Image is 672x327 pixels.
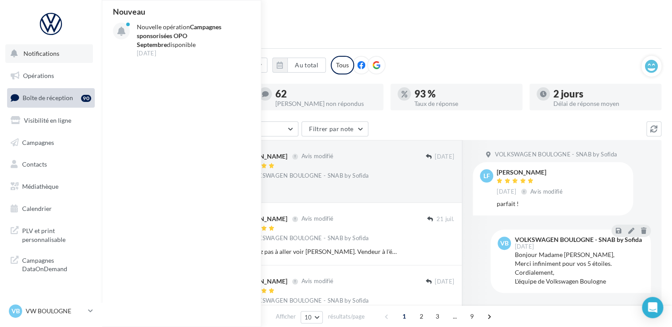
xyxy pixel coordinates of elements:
span: ... [448,309,462,323]
span: Opérations [23,72,54,79]
div: VOLKSWAGEN BOULOGNE - SNAB by Sofida [514,237,641,243]
div: [PERSON_NAME] [238,152,287,161]
a: Calendrier [5,199,97,218]
span: résultats/page [328,312,364,321]
div: [PERSON_NAME] [238,277,287,286]
a: Opérations [5,66,97,85]
span: VB [500,239,509,248]
span: Calendrier [22,205,52,212]
div: 62 [275,89,376,99]
span: 3 [430,309,444,323]
span: Avis modifié [301,278,333,285]
div: Taux de réponse [414,101,515,107]
span: Avis modifié [530,188,563,195]
div: Bonjour Madame [PERSON_NAME], Merci infiniment pour vos 5 étoiles. Cordialement, L'équipe de Volk... [514,250,644,286]
span: Afficher [276,312,296,321]
span: [DATE] [497,188,516,196]
span: Campagnes [22,138,54,146]
span: Avis modifié [301,215,333,222]
span: Avis modifié [301,153,333,160]
a: PLV et print personnalisable [5,221,97,247]
span: LF [483,171,490,180]
span: 1 [397,309,411,323]
span: VB [12,307,20,315]
span: Boîte de réception [23,94,73,101]
div: Boîte de réception [112,14,661,27]
a: Campagnes DataOnDemand [5,251,97,277]
span: Contacts [22,160,47,168]
span: [DATE] [435,153,454,161]
span: PLV et print personnalisable [22,225,91,244]
button: Au total [272,58,326,73]
a: VB VW BOULOGNE [7,303,95,319]
div: [PERSON_NAME] [497,169,564,175]
button: Au total [287,58,326,73]
div: parfait ! [238,185,397,194]
span: VOLKSWAGEN BOULOGNE - SNAB by Sofida [494,151,617,159]
button: 10 [301,311,323,323]
span: 10 [305,314,312,321]
span: VOLKSWAGEN BOULOGNE - SNAB by Sofida [246,297,369,305]
div: 93 % [414,89,515,99]
span: Visibilité en ligne [24,117,71,124]
span: VOLKSWAGEN BOULOGNE - SNAB by Sofida [246,234,369,242]
span: 2 [414,309,429,323]
div: [PERSON_NAME] non répondus [275,101,376,107]
button: Notifications [5,44,93,63]
a: Boîte de réception90 [5,88,97,107]
div: parfait ! [497,199,626,208]
a: Visibilité en ligne [5,111,97,130]
p: VW BOULOGNE [26,307,85,315]
span: VOLKSWAGEN BOULOGNE - SNAB by Sofida [246,172,369,180]
div: N'hésitez pas à aller voir [PERSON_NAME]. Vendeur à l'écoute, aimable et bienveillant. Il sera vo... [238,247,397,256]
span: [DATE] [514,244,534,249]
span: 21 juil. [436,215,454,223]
div: Tous [331,56,354,74]
span: Notifications [23,50,59,57]
div: [PERSON_NAME] [238,214,287,223]
span: [DATE] [435,278,454,286]
span: 9 [465,309,479,323]
div: Délai de réponse moyen [553,101,654,107]
div: 90 [81,95,91,102]
a: Médiathèque [5,177,97,196]
div: Open Intercom Messenger [642,297,663,318]
span: Médiathèque [22,183,58,190]
a: Contacts [5,155,97,174]
span: Campagnes DataOnDemand [22,254,91,273]
div: 2 jours [553,89,654,99]
button: Filtrer par note [301,121,368,136]
a: Campagnes [5,133,97,152]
